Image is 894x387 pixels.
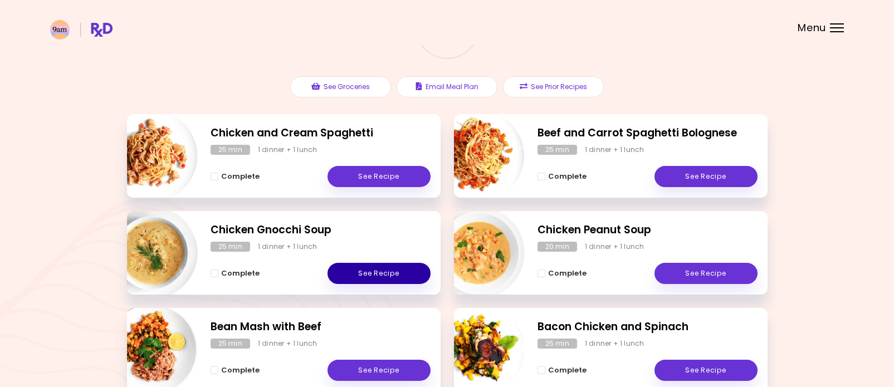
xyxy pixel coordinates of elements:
span: Complete [548,172,587,181]
a: See Recipe - Chicken Gnocchi Soup [328,263,431,284]
a: See Recipe - Bean Mash with Beef [328,360,431,381]
button: See Groceries [290,76,391,97]
span: Complete [548,269,587,278]
h2: Chicken Peanut Soup [538,222,758,238]
div: 1 dinner + 1 lunch [258,339,317,349]
div: 20 min [538,242,577,252]
button: Complete - Bacon Chicken and Spinach [538,364,587,377]
h2: Bacon Chicken and Spinach [538,319,758,335]
img: Info - Chicken Peanut Soup [432,207,525,299]
div: 25 min [211,339,250,349]
span: Complete [221,366,260,375]
h2: Bean Mash with Beef [211,319,431,335]
div: 1 dinner + 1 lunch [585,242,644,252]
div: 1 dinner + 1 lunch [585,145,644,155]
button: Complete - Bean Mash with Beef [211,364,260,377]
button: Complete - Beef and Carrot Spaghetti Bolognese [538,170,587,183]
button: Complete - Chicken Peanut Soup [538,267,587,280]
a: See Recipe - Chicken Peanut Soup [654,263,758,284]
button: Complete - Chicken and Cream Spaghetti [211,170,260,183]
span: Complete [221,172,260,181]
div: 25 min [538,145,577,155]
div: 25 min [211,145,250,155]
img: Info - Chicken and Cream Spaghetti [105,110,198,202]
img: RxDiet [50,20,113,40]
span: Complete [548,366,587,375]
img: Info - Beef and Carrot Spaghetti Bolognese [432,110,525,202]
div: 25 min [211,242,250,252]
h2: Beef and Carrot Spaghetti Bolognese [538,125,758,141]
div: 1 dinner + 1 lunch [258,145,317,155]
div: 25 min [538,339,577,349]
div: 1 dinner + 1 lunch [585,339,644,349]
div: 1 dinner + 1 lunch [258,242,317,252]
button: Email Meal Plan [397,76,497,97]
a: See Recipe - Beef and Carrot Spaghetti Bolognese [654,166,758,187]
h2: Chicken and Cream Spaghetti [211,125,431,141]
button: See Prior Recipes [503,76,604,97]
button: Complete - Chicken Gnocchi Soup [211,267,260,280]
a: See Recipe - Chicken and Cream Spaghetti [328,166,431,187]
span: Complete [221,269,260,278]
span: Menu [798,23,826,33]
a: See Recipe - Bacon Chicken and Spinach [654,360,758,381]
img: Info - Chicken Gnocchi Soup [105,207,198,299]
h2: Chicken Gnocchi Soup [211,222,431,238]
